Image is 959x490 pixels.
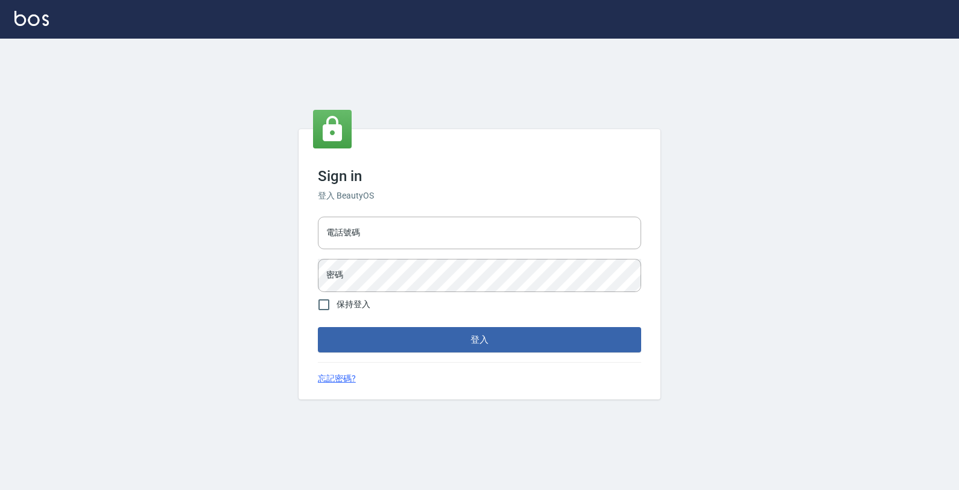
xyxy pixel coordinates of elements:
img: Logo [14,11,49,26]
button: 登入 [318,327,641,352]
h3: Sign in [318,168,641,185]
a: 忘記密碼? [318,372,356,385]
h6: 登入 BeautyOS [318,189,641,202]
span: 保持登入 [337,298,370,311]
